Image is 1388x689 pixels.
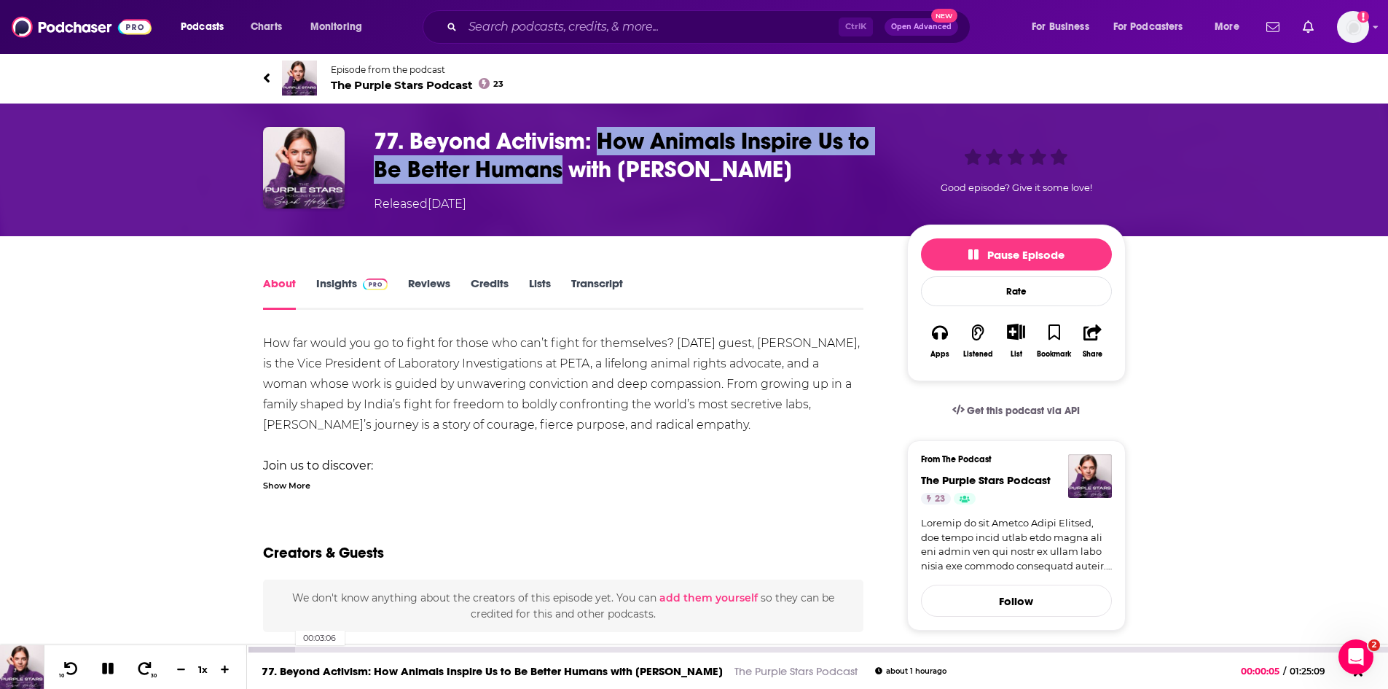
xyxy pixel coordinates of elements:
[151,673,157,679] span: 30
[1215,17,1239,37] span: More
[921,516,1112,573] a: Loremip do sit Ametco Adipi Elitsed, doe tempo incid utlab etdo magna ali eni admin ven qui nostr...
[1338,639,1373,674] iframe: Intercom live chat
[241,15,291,39] a: Charts
[310,17,362,37] span: Monitoring
[935,492,945,507] span: 23
[659,592,758,604] button: add them yourself
[1337,11,1369,43] img: User Profile
[1260,15,1285,39] a: Show notifications dropdown
[132,661,160,679] button: 30
[191,663,216,675] div: 1 x
[300,15,381,39] button: open menu
[12,13,152,41] img: Podchaser - Follow, Share and Rate Podcasts
[1037,350,1071,359] div: Bookmark
[921,238,1112,270] button: Pause Episode
[59,673,64,679] span: 10
[331,64,504,75] span: Episode from the podcast
[1113,17,1183,37] span: For Podcasters
[921,276,1112,306] div: Rate
[1104,15,1204,39] button: open menu
[941,393,1092,429] a: Get this podcast via API
[1297,15,1320,39] a: Show notifications dropdown
[921,473,1051,487] a: The Purple Stars Podcast
[436,10,984,44] div: Search podcasts, credits, & more...
[921,454,1100,464] h3: From The Podcast
[170,15,243,39] button: open menu
[1241,666,1283,677] span: 00:00:05
[1286,666,1340,677] span: 01:25:09
[181,17,224,37] span: Podcasts
[930,350,949,359] div: Apps
[262,664,723,678] a: 77. Beyond Activism: How Animals Inspire Us to Be Better Humans with [PERSON_NAME]
[931,9,957,23] span: New
[1035,314,1073,367] button: Bookmark
[963,350,993,359] div: Listened
[1204,15,1258,39] button: open menu
[734,664,858,678] a: The Purple Stars Podcast
[1068,454,1112,498] img: The Purple Stars Podcast
[1073,314,1111,367] button: Share
[1368,639,1380,651] span: 2
[968,248,1064,262] span: Pause Episode
[921,314,959,367] button: Apps
[959,314,997,367] button: Listened
[529,276,551,310] a: Lists
[1337,11,1369,43] button: Show profile menu
[247,647,1388,653] div: 00:03:06
[839,17,873,36] span: Ctrl K
[463,15,839,39] input: Search podcasts, credits, & more...
[331,78,504,92] span: The Purple Stars Podcast
[1337,11,1369,43] span: Logged in as WesBurdett
[263,127,345,209] img: 77. Beyond Activism: How Animals Inspire Us to Be Better Humans with Dr. Alka Chandna
[967,405,1080,417] span: Get this podcast via API
[263,276,296,310] a: About
[263,459,373,472] strong: Join us to discover:
[263,61,694,96] a: The Purple Stars PodcastEpisode from the podcastThe Purple Stars Podcast23
[408,276,450,310] a: Reviews
[1357,11,1369,23] svg: Add a profile image
[282,61,317,96] img: The Purple Stars Podcast
[921,585,1112,617] button: Follow
[493,81,503,87] span: 23
[56,661,84,679] button: 10
[571,276,623,310] a: Transcript
[891,23,952,31] span: Open Advanced
[374,195,466,213] div: Released [DATE]
[1283,666,1286,677] span: /
[1011,349,1022,359] div: List
[1083,350,1102,359] div: Share
[363,279,388,290] img: Podchaser Pro
[296,631,345,645] div: 00:03:06
[941,182,1092,193] span: Good episode? Give it some love!
[1032,17,1089,37] span: For Business
[292,591,834,620] span: We don't know anything about the creators of this episode yet . You can so they can be credited f...
[263,544,384,562] h2: Creators & Guests
[316,276,388,310] a: InsightsPodchaser Pro
[1022,15,1107,39] button: open menu
[471,276,509,310] a: Credits
[374,127,884,184] h1: 77. Beyond Activism: How Animals Inspire Us to Be Better Humans with Dr. Alka Chandna
[997,314,1035,367] div: Show More ButtonList
[921,493,951,505] a: 23
[885,18,958,36] button: Open AdvancedNew
[251,17,282,37] span: Charts
[1001,324,1031,340] button: Show More Button
[875,667,946,675] div: about 1 hour ago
